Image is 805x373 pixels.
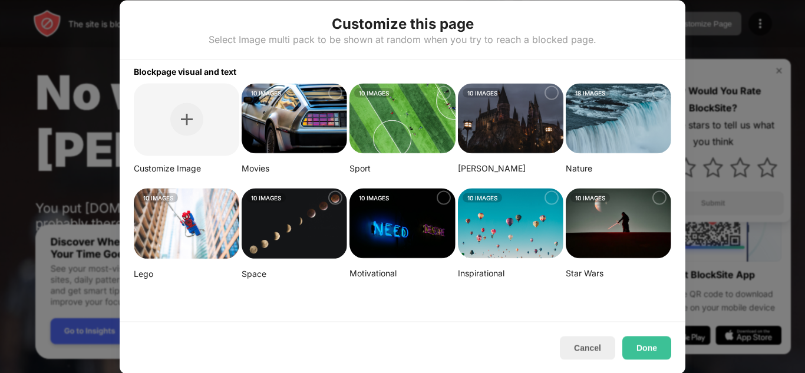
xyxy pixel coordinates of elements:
[566,268,671,279] div: Star Wars
[570,88,610,97] div: 18 IMAGES
[209,33,596,45] div: Select Image multi pack to be shown at random when you try to reach a blocked page.
[349,188,455,259] img: alexis-fauvet-qfWf9Muwp-c-unsplash-small.png
[134,268,239,279] div: Lego
[242,188,347,259] img: linda-xu-KsomZsgjLSA-unsplash.png
[242,163,347,174] div: Movies
[242,269,347,279] div: Space
[458,268,563,279] div: Inspirational
[349,163,455,174] div: Sport
[354,193,394,202] div: 10 IMAGES
[332,14,474,33] div: Customize this page
[566,163,671,174] div: Nature
[134,188,239,259] img: mehdi-messrro-gIpJwuHVwt0-unsplash-small.png
[622,336,671,359] button: Done
[138,193,178,202] div: 10 IMAGES
[463,88,502,97] div: 10 IMAGES
[181,114,193,126] img: plus.svg
[463,193,502,202] div: 10 IMAGES
[349,268,455,279] div: Motivational
[566,188,671,259] img: image-22-small.png
[134,163,239,174] div: Customize Image
[458,83,563,154] img: aditya-vyas-5qUJfO4NU4o-unsplash-small.png
[560,336,615,359] button: Cancel
[246,88,286,97] div: 10 IMAGES
[458,163,563,174] div: [PERSON_NAME]
[354,88,394,97] div: 10 IMAGES
[566,83,671,154] img: aditya-chinchure-LtHTe32r_nA-unsplash.png
[458,188,563,259] img: ian-dooley-DuBNA1QMpPA-unsplash-small.png
[242,83,347,154] img: image-26.png
[246,193,286,202] div: 10 IMAGES
[349,83,455,154] img: jeff-wang-p2y4T4bFws4-unsplash-small.png
[570,193,610,202] div: 10 IMAGES
[120,60,685,76] div: Blockpage visual and text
